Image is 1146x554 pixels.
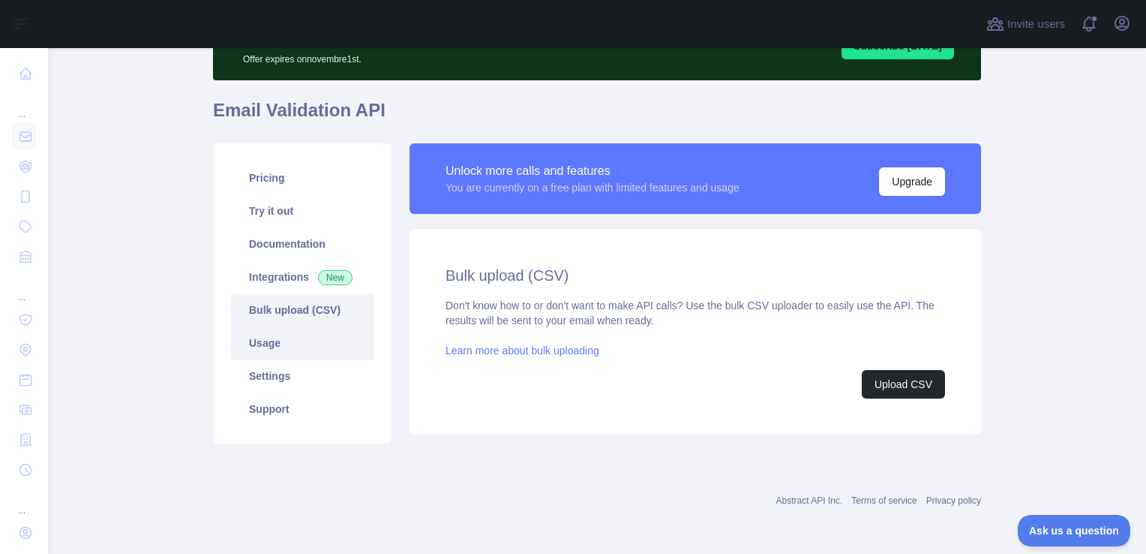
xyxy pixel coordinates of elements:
button: Invite users [983,12,1068,36]
button: Upgrade [879,167,945,196]
button: Upload CSV [862,370,945,399]
a: Privacy policy [926,495,981,506]
div: Don't know how to or don't want to make API calls? Use the bulk CSV uploader to easily use the AP... [445,298,945,399]
a: Abstract API Inc. [776,495,843,506]
a: Support [231,393,373,426]
span: Invite users [1007,16,1065,33]
a: Usage [231,327,373,360]
h2: Bulk upload (CSV) [445,265,945,286]
p: Offer expires on novembre 1st. [243,47,655,65]
a: Bulk upload (CSV) [231,294,373,327]
iframe: Toggle Customer Support [1018,515,1131,546]
div: ... [12,273,36,303]
span: New [318,270,352,285]
a: Learn more about bulk uploading [445,345,599,357]
div: ... [12,486,36,516]
h1: Email Validation API [213,98,981,134]
div: Unlock more calls and features [445,162,739,180]
a: Terms of service [851,495,916,506]
a: Try it out [231,194,373,227]
a: Pricing [231,161,373,194]
div: ... [12,90,36,120]
a: Settings [231,360,373,393]
a: Documentation [231,227,373,260]
div: You are currently on a free plan with limited features and usage [445,180,739,195]
a: Integrations New [231,260,373,294]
